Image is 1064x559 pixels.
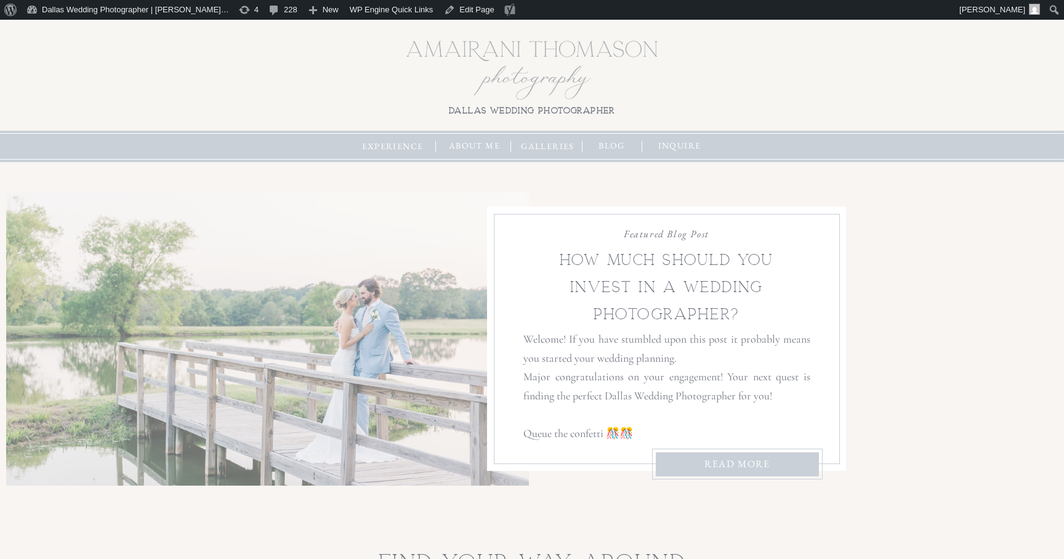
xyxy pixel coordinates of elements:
p: Welcome! If you have stumbled upon this post it probably means you started your wedding planning.... [523,330,810,444]
a: experience [359,140,426,153]
a: blog [592,139,631,153]
b: dallas wedding photographer [449,106,615,115]
h3: Featured Blog Post [612,227,721,240]
a: inquire [653,139,706,153]
a: galleries [518,140,578,153]
a: about me [445,139,504,153]
span: [PERSON_NAME] [959,5,1025,14]
h2: How much should you invest in a wedding photographer? [530,247,804,304]
a: READ MORE [682,457,792,471]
